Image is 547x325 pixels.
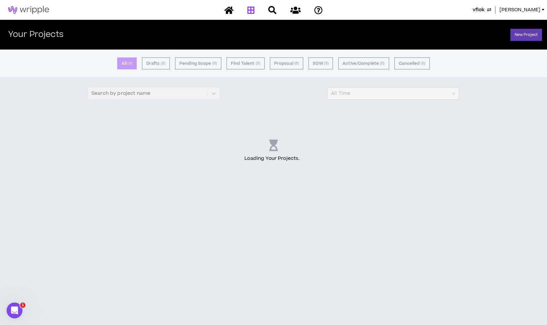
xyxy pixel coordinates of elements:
[7,303,22,318] iframe: Intercom live chat
[499,6,540,14] span: [PERSON_NAME]
[510,29,542,41] a: New Project
[473,6,491,14] button: vflok
[270,57,303,69] button: Proposal (0)
[473,6,485,14] span: vflok
[309,57,333,69] button: SOW (0)
[421,60,425,66] small: ( 0 )
[338,57,389,69] button: Active/Complete (0)
[324,60,329,66] small: ( 0 )
[227,57,265,69] button: Find Talent (0)
[8,30,63,40] h2: Your Projects
[142,57,170,69] button: Drafts (0)
[117,57,137,69] button: All (0)
[394,57,430,69] button: Cancelled (0)
[128,60,132,66] small: ( 0 )
[212,60,217,66] small: ( 0 )
[380,60,384,66] small: ( 0 )
[244,155,302,162] p: Loading Your Projects .
[294,60,299,66] small: ( 0 )
[20,303,25,308] span: 1
[331,88,455,99] span: All Time
[161,60,165,66] small: ( 0 )
[256,60,260,66] small: ( 0 )
[175,57,221,69] button: Pending Scope (0)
